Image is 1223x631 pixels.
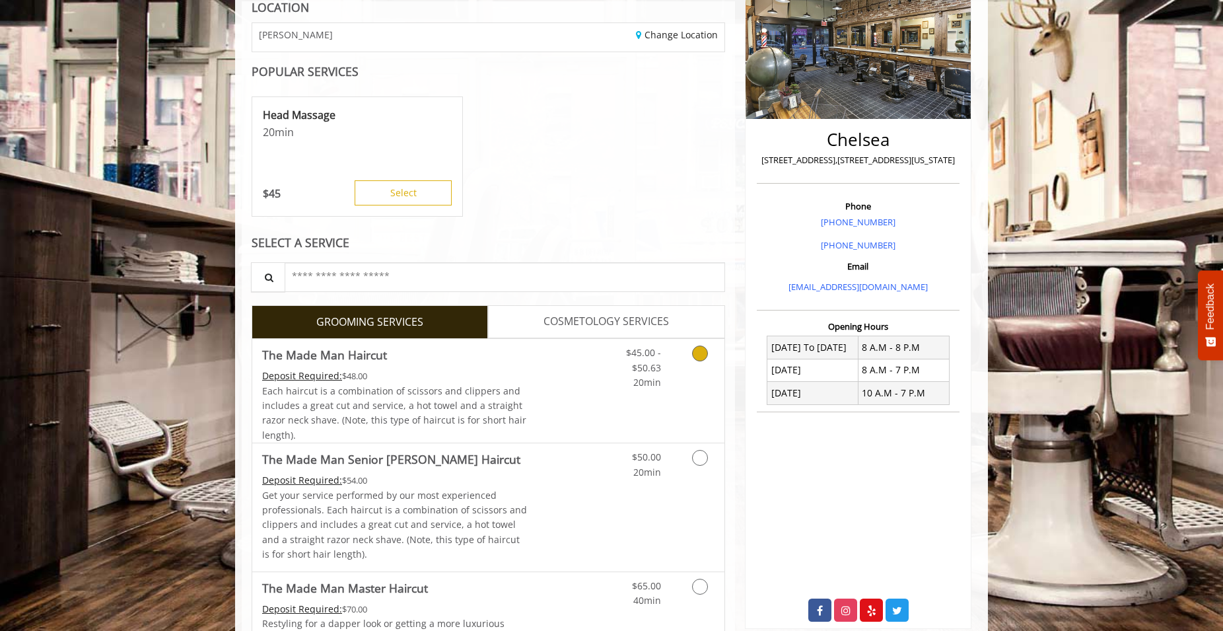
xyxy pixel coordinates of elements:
button: Feedback - Show survey [1198,270,1223,360]
div: SELECT A SERVICE [252,237,725,249]
p: 45 [263,186,281,201]
b: The Made Man Master Haircut [262,579,428,597]
div: $48.00 [262,369,528,383]
span: Each haircut is a combination of scissors and clippers and includes a great cut and service, a ho... [262,385,526,441]
span: This service needs some Advance to be paid before we block your appointment [262,603,342,615]
button: Service Search [251,262,285,292]
h3: Opening Hours [757,322,960,331]
td: [DATE] [767,382,858,404]
span: This service needs some Advance to be paid before we block your appointment [262,474,342,486]
b: POPULAR SERVICES [252,63,359,79]
span: GROOMING SERVICES [316,314,423,331]
span: COSMETOLOGY SERVICES [543,313,669,330]
span: Feedback [1205,283,1216,330]
a: [PHONE_NUMBER] [821,239,895,251]
a: [PHONE_NUMBER] [821,216,895,228]
div: $54.00 [262,473,528,488]
span: 40min [633,594,661,607]
td: [DATE] To [DATE] [767,336,858,359]
p: 20 [263,125,452,139]
b: The Made Man Haircut [262,346,387,364]
b: The Made Man Senior [PERSON_NAME] Haircut [262,450,520,468]
span: $ [263,186,269,201]
p: Get your service performed by our most experienced professionals. Each haircut is a combination o... [262,488,528,562]
span: $50.00 [632,451,661,463]
span: $65.00 [632,579,661,592]
button: Select [355,180,452,205]
span: 20min [633,376,661,389]
td: 8 A.M - 7 P.M [858,359,949,381]
h3: Email [760,262,956,271]
span: This service needs some Advance to be paid before we block your appointment [262,369,342,382]
span: min [275,125,294,139]
span: 20min [633,466,661,478]
div: $70.00 [262,602,528,616]
a: Change Location [636,28,718,41]
td: 10 A.M - 7 P.M [858,382,949,404]
td: 8 A.M - 8 P.M [858,336,949,359]
span: [PERSON_NAME] [259,30,333,40]
p: [STREET_ADDRESS],[STREET_ADDRESS][US_STATE] [760,153,956,167]
span: $45.00 - $50.63 [626,346,661,373]
h3: Phone [760,202,956,211]
a: [EMAIL_ADDRESS][DOMAIN_NAME] [788,281,928,293]
h2: Chelsea [760,130,956,149]
td: [DATE] [767,359,858,381]
p: Head Massage [263,108,452,122]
